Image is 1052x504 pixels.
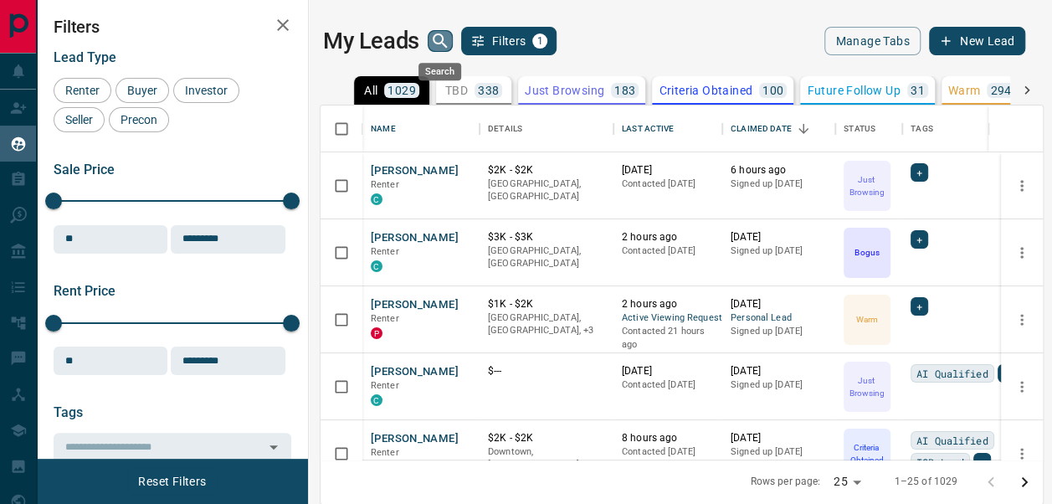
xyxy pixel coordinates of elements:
[916,298,922,315] span: +
[731,325,827,338] p: Signed up [DATE]
[844,105,875,152] div: Status
[418,63,461,80] div: Search
[54,283,115,299] span: Rent Price
[173,78,239,103] div: Investor
[371,327,382,339] div: property.ca
[731,163,827,177] p: 6 hours ago
[1009,374,1034,399] button: more
[722,105,835,152] div: Claimed Date
[979,454,985,471] span: +
[488,297,605,311] p: $1K - $2K
[362,105,480,152] div: Name
[894,475,957,489] p: 1–25 of 1029
[371,364,459,380] button: [PERSON_NAME]
[827,470,867,494] div: 25
[488,445,605,471] p: Toronto
[973,453,991,471] div: +
[622,364,714,378] p: [DATE]
[1009,173,1034,198] button: more
[115,113,163,126] span: Precon
[731,311,827,326] span: Personal Lead
[948,85,981,96] p: Warm
[731,230,827,244] p: [DATE]
[916,365,988,382] span: AI Qualified
[59,113,99,126] span: Seller
[323,28,419,54] h1: My Leads
[792,117,815,141] button: Sort
[1009,240,1034,265] button: more
[371,431,459,447] button: [PERSON_NAME]
[911,297,928,316] div: +
[731,378,827,392] p: Signed up [DATE]
[929,27,1025,55] button: New Lead
[613,105,722,152] div: Last Active
[262,435,285,459] button: Open
[59,84,105,97] span: Renter
[371,297,459,313] button: [PERSON_NAME]
[371,447,399,458] span: Renter
[731,431,827,445] p: [DATE]
[1008,465,1041,499] button: Go to next page
[731,105,792,152] div: Claimed Date
[1009,441,1034,466] button: more
[461,27,557,55] button: Filters1
[371,380,399,391] span: Renter
[731,297,827,311] p: [DATE]
[371,246,399,257] span: Renter
[622,244,714,258] p: Contacted [DATE]
[428,30,453,52] button: search button
[179,84,233,97] span: Investor
[622,431,714,445] p: 8 hours ago
[622,163,714,177] p: [DATE]
[371,313,399,324] span: Renter
[911,163,928,182] div: +
[731,445,827,459] p: Signed up [DATE]
[54,404,83,420] span: Tags
[54,162,115,177] span: Sale Price
[371,260,382,272] div: condos.ca
[109,107,169,132] div: Precon
[371,163,459,179] button: [PERSON_NAME]
[364,85,377,96] p: All
[807,85,900,96] p: Future Follow Up
[54,17,291,37] h2: Filters
[371,179,399,190] span: Renter
[622,297,714,311] p: 2 hours ago
[371,193,382,205] div: condos.ca
[54,78,111,103] div: Renter
[371,230,459,246] button: [PERSON_NAME]
[845,173,889,198] p: Just Browsing
[488,364,605,378] p: $---
[488,105,522,152] div: Details
[488,311,605,337] p: Midtown, West End, Toronto
[916,454,964,471] span: ISR Lead
[911,85,925,96] p: 31
[750,475,820,489] p: Rows per page:
[622,445,714,459] p: Contacted [DATE]
[824,27,920,55] button: Manage Tabs
[998,364,1015,383] div: +
[762,85,783,96] p: 100
[856,313,878,326] p: Warm
[1009,307,1034,332] button: more
[445,85,468,96] p: TBD
[54,49,116,65] span: Lead Type
[488,163,605,177] p: $2K - $2K
[614,85,635,96] p: 183
[115,78,169,103] div: Buyer
[480,105,613,152] div: Details
[622,325,714,351] p: Contacted 21 hours ago
[534,35,546,47] span: 1
[911,105,933,152] div: Tags
[371,105,396,152] div: Name
[845,441,889,466] p: Criteria Obtained
[488,230,605,244] p: $3K - $3K
[731,177,827,191] p: Signed up [DATE]
[916,164,922,181] span: +
[659,85,752,96] p: Criteria Obtained
[371,394,382,406] div: condos.ca
[478,85,499,96] p: 338
[387,85,416,96] p: 1029
[731,364,827,378] p: [DATE]
[845,374,889,399] p: Just Browsing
